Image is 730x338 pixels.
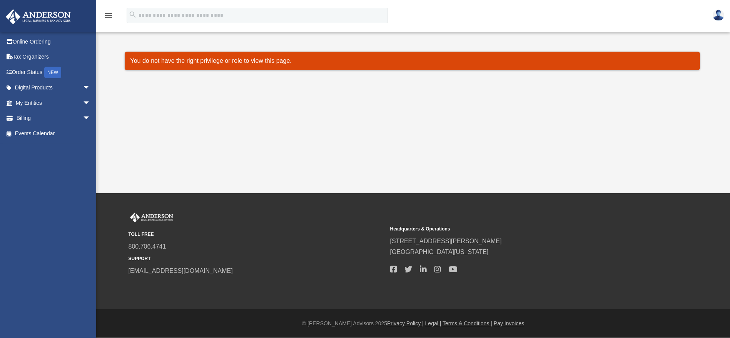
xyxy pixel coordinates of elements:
[387,320,424,326] a: Privacy Policy |
[5,80,102,96] a: Digital Productsarrow_drop_down
[83,111,98,126] span: arrow_drop_down
[494,320,524,326] a: Pay Invoices
[425,320,441,326] a: Legal |
[104,13,113,20] a: menu
[129,212,175,222] img: Anderson Advisors Platinum Portal
[129,243,166,250] a: 800.706.4741
[713,10,724,21] img: User Pic
[390,249,489,255] a: [GEOGRAPHIC_DATA][US_STATE]
[129,255,385,263] small: SUPPORT
[5,95,102,111] a: My Entitiesarrow_drop_down
[5,111,102,126] a: Billingarrow_drop_down
[129,230,385,239] small: TOLL FREE
[83,95,98,111] span: arrow_drop_down
[83,80,98,96] span: arrow_drop_down
[443,320,492,326] a: Terms & Conditions |
[5,64,102,80] a: Order StatusNEW
[44,67,61,78] div: NEW
[130,55,694,66] p: You do not have the right privilege or role to view this page.
[104,11,113,20] i: menu
[96,319,730,328] div: © [PERSON_NAME] Advisors 2025
[390,225,646,233] small: Headquarters & Operations
[390,238,502,244] a: [STREET_ADDRESS][PERSON_NAME]
[5,34,102,49] a: Online Ordering
[129,10,137,19] i: search
[5,126,102,141] a: Events Calendar
[129,267,233,274] a: [EMAIL_ADDRESS][DOMAIN_NAME]
[3,9,73,24] img: Anderson Advisors Platinum Portal
[5,49,102,65] a: Tax Organizers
